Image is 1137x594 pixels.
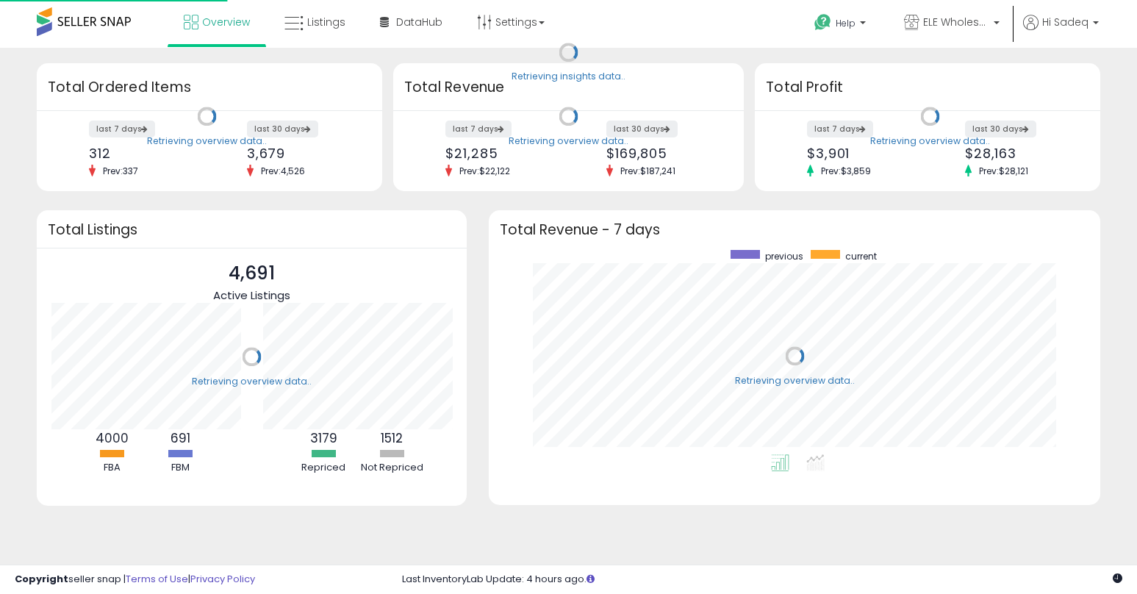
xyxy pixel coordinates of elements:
span: Hi Sadeq [1042,15,1088,29]
strong: Copyright [15,572,68,586]
span: Help [836,17,856,29]
a: Hi Sadeq [1023,15,1099,48]
a: Help [803,2,880,48]
div: Retrieving overview data.. [870,135,990,148]
span: Overview [202,15,250,29]
i: Click here to read more about un-synced listings. [587,574,595,584]
a: Terms of Use [126,572,188,586]
div: Last InventoryLab Update: 4 hours ago. [402,573,1122,587]
span: Listings [307,15,345,29]
div: Retrieving overview data.. [509,135,628,148]
a: Privacy Policy [190,572,255,586]
div: Retrieving overview data.. [147,135,267,148]
i: Get Help [814,13,832,32]
div: Retrieving overview data.. [735,374,855,387]
span: ELE Wholesale [923,15,989,29]
div: Retrieving overview data.. [192,375,312,388]
div: seller snap | | [15,573,255,587]
span: DataHub [396,15,442,29]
